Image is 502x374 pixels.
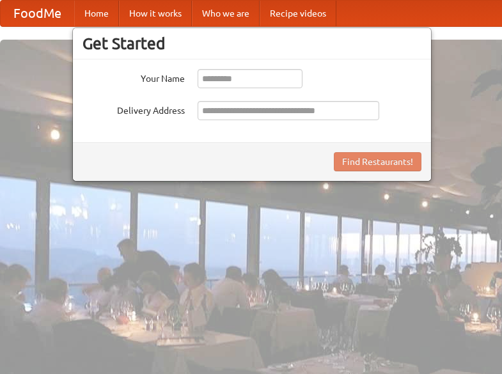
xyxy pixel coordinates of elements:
[1,1,74,26] a: FoodMe
[192,1,260,26] a: Who we are
[82,101,185,117] label: Delivery Address
[119,1,192,26] a: How it works
[260,1,336,26] a: Recipe videos
[82,69,185,85] label: Your Name
[74,1,119,26] a: Home
[334,152,421,171] button: Find Restaurants!
[82,34,421,53] h3: Get Started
